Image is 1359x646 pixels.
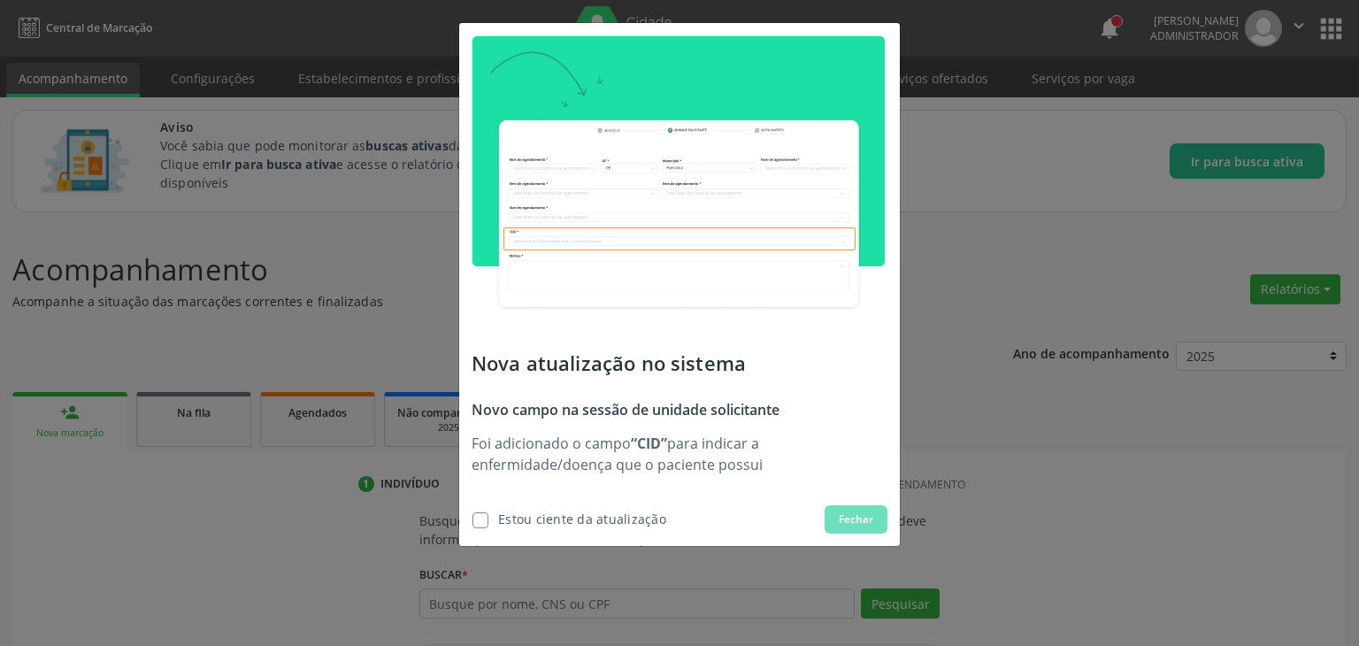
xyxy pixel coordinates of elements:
img: update-cid.png [472,35,885,327]
div: Estou ciente da atualização [498,510,666,528]
p: Foi adicionado o campo para indicar a enfermidade/doença que o paciente possui [472,433,887,475]
button: Fechar [825,505,887,534]
p: Novo campo na sessão de unidade solicitante [472,399,887,420]
strong: “CID” [631,434,667,453]
p: Nova atualização no sistema [472,349,887,378]
span: Fechar [839,511,873,527]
